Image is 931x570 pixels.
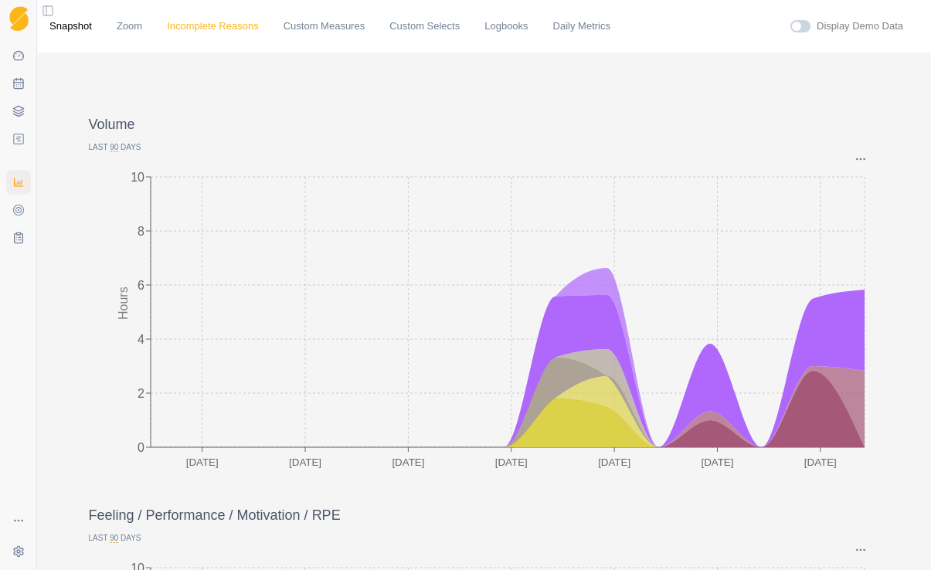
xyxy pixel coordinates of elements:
[110,534,118,543] span: 90
[6,539,31,564] button: Settings
[167,19,259,34] a: Incomplete Reasons
[484,19,528,34] a: Logbooks
[138,386,144,399] tspan: 2
[117,19,142,34] a: Zoom
[185,456,218,468] text: [DATE]
[289,456,321,468] text: [DATE]
[6,6,31,31] a: Logo
[701,456,733,468] text: [DATE]
[804,456,836,468] text: [DATE]
[138,224,144,237] tspan: 8
[553,19,610,34] a: Daily Metrics
[598,456,630,468] text: [DATE]
[89,532,880,544] p: Last Days
[117,287,130,320] tspan: Hours
[49,19,92,34] a: Snapshot
[389,19,460,34] a: Custom Selects
[9,6,29,32] img: Logo
[89,505,880,526] p: Feeling / Performance / Motivation / RPE
[854,544,868,556] button: Options
[131,170,144,183] tspan: 10
[138,278,144,291] tspan: 6
[854,153,868,165] button: Options
[110,143,118,152] span: 90
[817,19,903,34] label: Display Demo Data
[89,141,880,153] p: Last Days
[284,19,365,34] a: Custom Measures
[138,332,144,345] tspan: 4
[392,456,424,468] text: [DATE]
[89,114,880,135] p: Volume
[494,456,527,468] text: [DATE]
[138,440,144,453] tspan: 0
